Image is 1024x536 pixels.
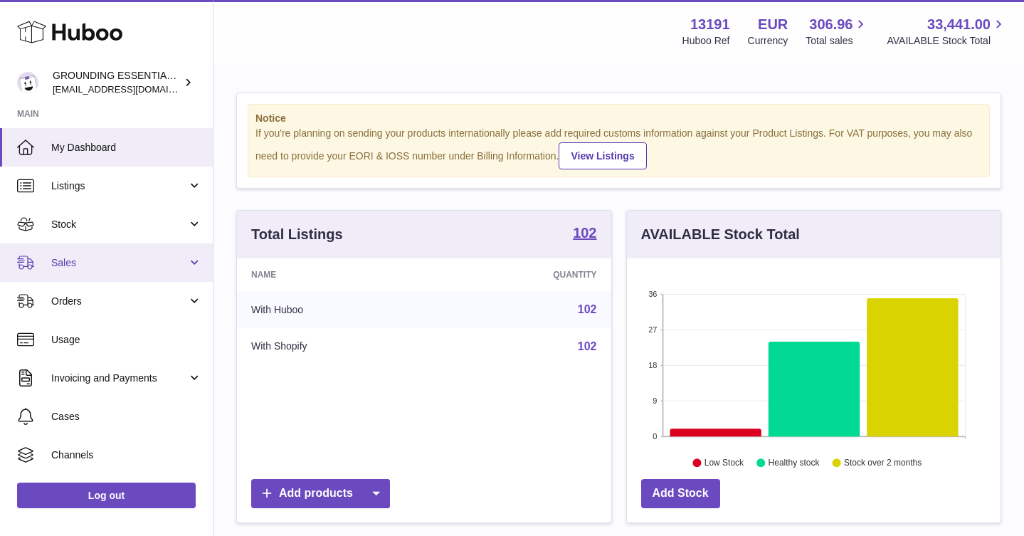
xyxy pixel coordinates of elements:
span: Cases [51,410,202,424]
strong: EUR [758,15,788,34]
td: With Huboo [237,291,438,328]
strong: Notice [255,112,982,125]
div: Huboo Ref [682,34,730,48]
td: With Shopify [237,328,438,365]
span: Orders [51,295,187,308]
a: View Listings [559,142,646,169]
text: 9 [653,396,657,405]
span: Usage [51,333,202,347]
div: Currency [748,34,788,48]
text: Low Stock [704,458,744,468]
a: Add products [251,479,390,508]
span: AVAILABLE Stock Total [887,34,1007,48]
strong: 13191 [690,15,730,34]
text: 27 [648,325,657,334]
a: Add Stock [641,479,720,508]
span: My Dashboard [51,141,202,154]
text: Stock over 2 months [844,458,922,468]
a: 102 [573,226,596,243]
div: GROUNDING ESSENTIALS INTERNATIONAL SLU [53,69,181,96]
h3: Total Listings [251,225,343,244]
text: 36 [648,290,657,298]
strong: 102 [573,226,596,240]
a: Log out [17,483,196,508]
span: Sales [51,256,187,270]
span: Listings [51,179,187,193]
text: Healthy stock [768,458,820,468]
text: 18 [648,361,657,369]
span: Total sales [806,34,869,48]
span: 33,441.00 [927,15,991,34]
a: 102 [578,340,597,352]
span: Channels [51,448,202,462]
a: 102 [578,303,597,315]
img: espenwkopperud@gmail.com [17,72,38,93]
th: Quantity [438,258,611,291]
span: 306.96 [809,15,853,34]
span: Stock [51,218,187,231]
text: 0 [653,432,657,441]
div: If you're planning on sending your products internationally please add required customs informati... [255,127,982,169]
th: Name [237,258,438,291]
span: Invoicing and Payments [51,372,187,385]
a: 306.96 Total sales [806,15,869,48]
a: 33,441.00 AVAILABLE Stock Total [887,15,1007,48]
h3: AVAILABLE Stock Total [641,225,800,244]
span: [EMAIL_ADDRESS][DOMAIN_NAME] [53,83,209,95]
